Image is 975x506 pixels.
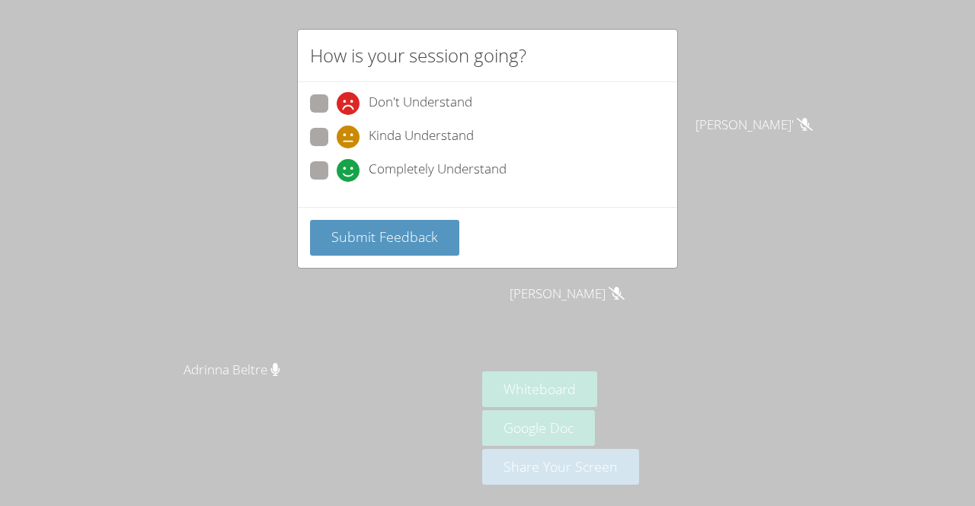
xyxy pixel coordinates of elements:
[369,159,507,182] span: Completely Understand
[369,126,474,148] span: Kinda Understand
[331,228,438,246] span: Submit Feedback
[369,92,472,115] span: Don't Understand
[310,42,526,69] h2: How is your session going?
[310,220,459,256] button: Submit Feedback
